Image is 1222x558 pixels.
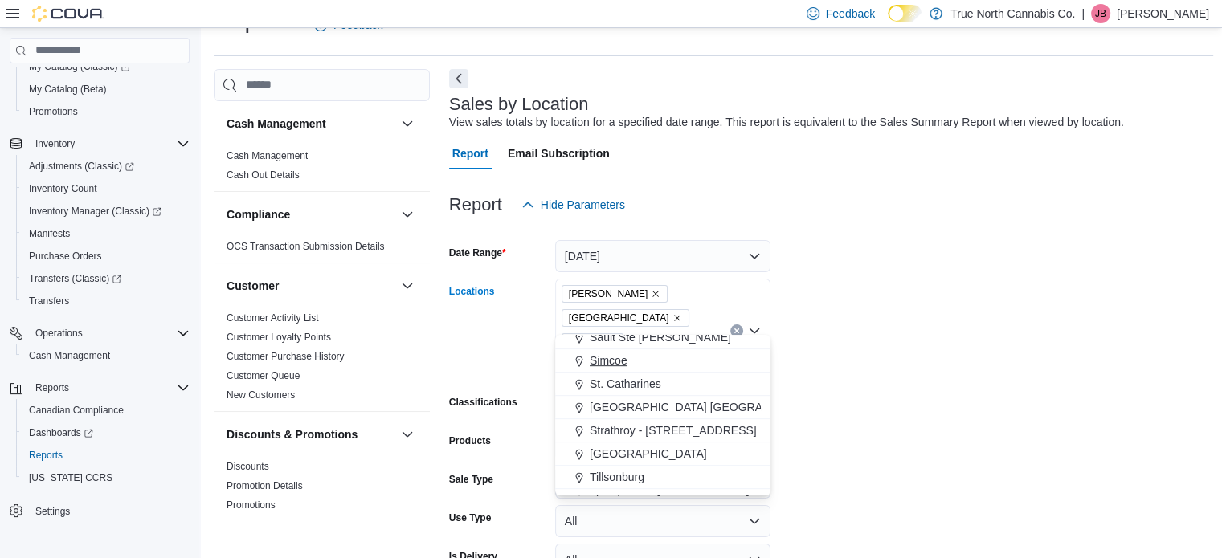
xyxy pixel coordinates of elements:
[22,102,84,121] a: Promotions
[29,105,78,118] span: Promotions
[398,425,417,444] button: Discounts & Promotions
[1117,4,1209,23] p: [PERSON_NAME]
[22,202,168,221] a: Inventory Manager (Classic)
[227,278,279,294] h3: Customer
[569,310,669,326] span: [GEOGRAPHIC_DATA]
[555,442,770,466] button: [GEOGRAPHIC_DATA]
[22,157,141,176] a: Adjustments (Classic)
[449,473,493,486] label: Sale Type
[22,269,128,288] a: Transfers (Classic)
[16,344,196,367] button: Cash Management
[555,419,770,442] button: Strathroy - [STREET_ADDRESS]
[3,132,196,155] button: Inventory
[16,55,196,78] a: My Catalog (Classic)
[3,499,196,522] button: Settings
[227,332,331,343] a: Customer Loyalty Points
[555,349,770,373] button: Simcoe
[16,444,196,466] button: Reports
[569,334,603,350] span: Listowel
[29,324,190,343] span: Operations
[1095,4,1106,23] span: JB
[22,446,69,465] a: Reports
[590,399,947,415] span: [GEOGRAPHIC_DATA] [GEOGRAPHIC_DATA] [GEOGRAPHIC_DATA]
[398,114,417,133] button: Cash Management
[227,150,308,161] a: Cash Management
[1091,4,1110,23] div: Jeff Butcher
[22,269,190,288] span: Transfers (Classic)
[16,399,196,422] button: Canadian Compliance
[29,83,107,96] span: My Catalog (Beta)
[16,245,196,267] button: Purchase Orders
[555,466,770,489] button: Tillsonburg
[227,116,394,132] button: Cash Management
[227,206,290,222] h3: Compliance
[515,189,631,221] button: Hide Parameters
[29,182,97,195] span: Inventory Count
[888,5,922,22] input: Dark Mode
[22,79,113,99] a: My Catalog (Beta)
[227,351,345,362] a: Customer Purchase History
[29,502,76,521] a: Settings
[449,195,502,214] h3: Report
[449,434,491,447] label: Products
[29,378,190,397] span: Reports
[22,202,190,221] span: Inventory Manager (Classic)
[730,324,743,337] button: Clear input
[22,179,104,198] a: Inventory Count
[590,422,757,438] span: Strathroy - [STREET_ADDRESS]
[227,241,385,252] a: OCS Transaction Submission Details
[22,346,190,365] span: Cash Management
[35,137,75,150] span: Inventory
[555,240,770,272] button: [DATE]
[227,149,308,162] span: Cash Management
[29,250,102,263] span: Purchase Orders
[227,461,269,472] a: Discounts
[555,326,770,349] button: Sault Ste [PERSON_NAME]
[29,60,130,73] span: My Catalog (Classic)
[214,457,430,521] div: Discounts & Promotions
[16,267,196,290] a: Transfers (Classic)
[748,324,761,337] button: Close list of options
[29,500,190,520] span: Settings
[227,169,300,181] a: Cash Out Details
[22,224,76,243] a: Manifests
[22,246,108,266] a: Purchase Orders
[16,466,196,489] button: [US_STATE] CCRS
[29,378,76,397] button: Reports
[449,511,491,524] label: Use Type
[16,100,196,123] button: Promotions
[29,324,89,343] button: Operations
[29,134,81,153] button: Inventory
[29,349,110,362] span: Cash Management
[398,205,417,224] button: Compliance
[22,79,190,99] span: My Catalog (Beta)
[562,309,689,327] span: Hanover
[16,290,196,312] button: Transfers
[214,146,430,191] div: Cash Management
[22,401,130,420] a: Canadian Compliance
[562,333,623,351] span: Listowel
[227,370,300,381] a: Customer Queue
[227,499,276,511] a: Promotions
[22,468,119,487] a: [US_STATE] CCRS
[35,381,69,394] span: Reports
[22,102,190,121] span: Promotions
[29,205,161,218] span: Inventory Manager (Classic)
[227,240,385,253] span: OCS Transaction Submission Details
[227,460,269,473] span: Discounts
[214,237,430,263] div: Compliance
[16,422,196,444] a: Dashboards
[398,276,417,295] button: Customer
[227,312,319,324] a: Customer Activity List
[214,308,430,411] div: Customer
[449,95,589,114] h3: Sales by Location
[22,157,190,176] span: Adjustments (Classic)
[449,285,495,298] label: Locations
[555,373,770,396] button: St. Catharines
[35,327,83,340] span: Operations
[449,246,506,259] label: Date Range
[22,57,137,76] a: My Catalog (Classic)
[449,69,468,88] button: Next
[590,446,707,462] span: [GEOGRAPHIC_DATA]
[35,505,70,518] span: Settings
